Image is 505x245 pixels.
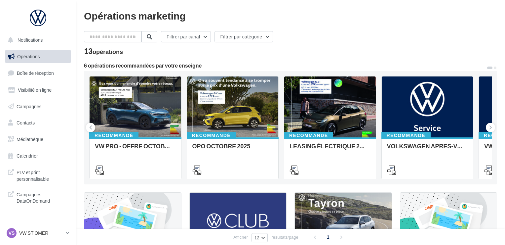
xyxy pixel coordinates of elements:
span: Notifications [18,37,43,43]
p: VW ST OMER [19,230,63,236]
span: Campagnes DataOnDemand [17,190,68,204]
div: Recommandé [187,132,236,139]
button: Filtrer par catégorie [214,31,273,42]
a: PLV et print personnalisable [4,165,72,185]
a: Médiathèque [4,132,72,146]
a: Campagnes DataOnDemand [4,187,72,207]
span: Boîte de réception [17,70,54,76]
button: 12 [252,233,268,242]
span: Visibilité en ligne [18,87,52,93]
div: Recommandé [284,132,333,139]
a: Calendrier [4,149,72,163]
div: VW PRO - OFFRE OCTOBRE 25 [95,143,176,156]
a: Boîte de réception [4,66,72,80]
a: Contacts [4,116,72,130]
a: Visibilité en ligne [4,83,72,97]
span: Calendrier [17,153,38,159]
div: LEASING ÉLECTRIQUE 2025 [290,143,370,156]
span: 12 [254,235,259,240]
a: Opérations [4,50,72,64]
div: 13 [84,48,123,55]
button: Filtrer par canal [161,31,211,42]
span: Médiathèque [17,136,43,142]
span: Campagnes [17,103,42,109]
span: PLV et print personnalisable [17,168,68,182]
span: Opérations [17,54,40,59]
div: Recommandé [381,132,431,139]
span: VS [9,230,15,236]
span: Contacts [17,120,35,125]
div: VOLKSWAGEN APRES-VENTE [387,143,468,156]
div: 6 opérations recommandées par votre enseigne [84,63,486,68]
a: VS VW ST OMER [5,227,71,239]
span: Afficher [233,234,248,240]
span: 1 [323,232,333,242]
button: Notifications [4,33,69,47]
span: résultats/page [271,234,298,240]
div: Opérations marketing [84,11,497,21]
div: opérations [93,49,123,55]
div: Recommandé [89,132,138,139]
a: Campagnes [4,100,72,114]
div: OPO OCTOBRE 2025 [192,143,273,156]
